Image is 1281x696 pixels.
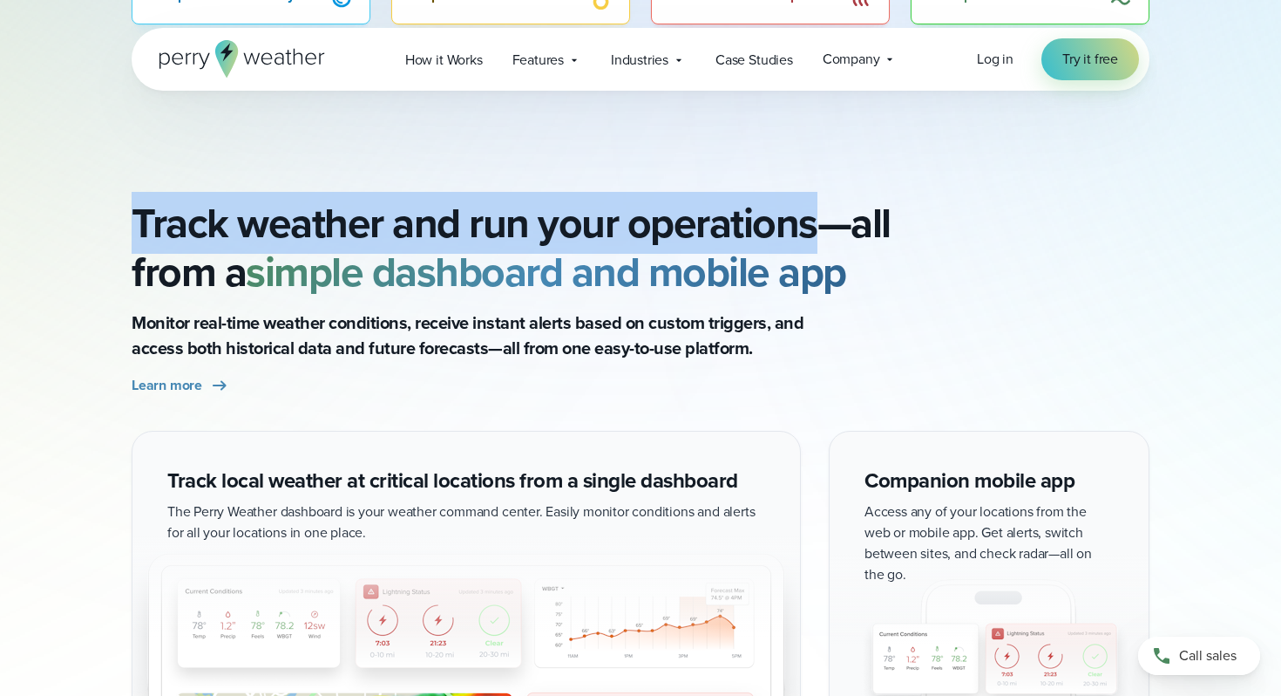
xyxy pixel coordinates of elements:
a: Learn more [132,375,230,396]
h2: Track weather and run your operations—all from a [132,199,1149,297]
span: How it Works [405,50,483,71]
p: Monitor real-time weather conditions, receive instant alerts based on custom triggers, and access... [132,310,829,361]
span: Features [512,50,564,71]
span: Industries [611,50,668,71]
span: Log in [977,49,1013,69]
span: Learn more [132,375,202,396]
a: Try it free [1041,38,1139,80]
a: Log in [977,49,1013,70]
a: How it Works [390,42,498,78]
a: Call sales [1138,637,1260,675]
a: Case Studies [701,42,808,78]
span: Company [823,49,880,70]
span: Try it free [1062,49,1118,70]
strong: simple dashboard and mobile app [246,241,846,303]
span: Call sales [1179,645,1237,666]
span: Case Studies [715,50,793,71]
